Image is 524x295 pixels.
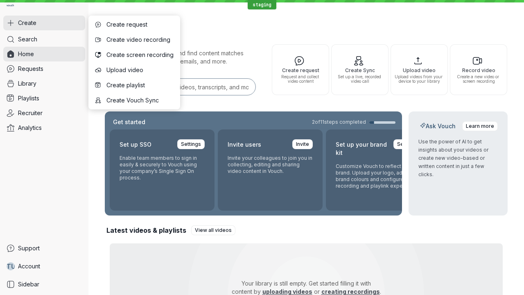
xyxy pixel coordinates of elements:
[3,241,85,256] a: Support
[454,68,504,73] span: Record video
[18,65,43,73] span: Requests
[3,3,17,9] a: Go to homepage
[228,155,313,175] p: Invite your colleagues to join you in collecting, editing and sharing video content in Vouch.
[262,288,312,295] a: uploading videos
[336,163,421,189] p: Customize Vouch to reflect your brand. Upload your logo, adjust brand colours and configure the r...
[18,35,37,43] span: Search
[6,262,11,270] span: T
[177,139,205,149] a: Settings
[393,139,421,149] a: Settings
[18,94,39,102] span: Playlists
[3,277,85,292] a: Sidebar
[3,120,85,135] a: Analytics
[181,140,201,148] span: Settings
[11,262,16,270] span: U
[3,76,85,91] a: Library
[18,124,42,132] span: Analytics
[106,36,174,44] span: Create video recording
[18,50,34,58] span: Home
[18,79,36,88] span: Library
[90,63,178,77] button: Upload video
[191,225,235,235] a: View all videos
[105,16,508,39] h1: Hi, Test!
[3,61,85,76] a: Requests
[3,32,85,47] a: Search
[18,262,40,270] span: Account
[106,226,186,235] h2: Latest videos & playlists
[90,17,178,32] button: Create request
[336,139,388,158] h2: Set up your brand kit
[418,122,457,130] h2: Ask Vouch
[292,139,313,149] a: Invite
[195,226,232,234] span: View all videos
[450,44,507,95] button: Record videoCreate a new video or screen recording
[106,81,174,89] span: Create playlist
[3,106,85,120] a: Recruiter
[462,121,498,131] a: Learn more
[3,259,85,274] a: TUAccount
[111,118,147,126] h2: Get started
[466,122,494,130] span: Learn more
[90,32,178,47] button: Create video recording
[331,44,388,95] button: Create SyncSet up a live, recorded video call
[228,139,261,150] h2: Invite users
[296,140,309,148] span: Invite
[418,138,498,179] p: Use the power of AI to get insights about your videos or create new video-based or written conten...
[312,119,366,125] span: 2 of 11 steps completed
[454,75,504,84] span: Create a new video or screen recording
[397,140,417,148] span: Settings
[335,75,385,84] span: Set up a live, recorded video call
[18,244,40,252] span: Support
[394,68,444,73] span: Upload video
[90,78,178,93] button: Create playlist
[321,288,380,295] a: creating recordings
[276,75,325,84] span: Request and collect video content
[391,44,448,95] button: Upload videoUpload videos from your device to your library
[106,51,174,59] span: Create screen recording
[105,49,257,66] p: Search for any keywords and find content matches through transcriptions, user emails, and more.
[106,66,174,74] span: Upload video
[394,75,444,84] span: Upload videos from your device to your library
[90,93,178,108] button: Create Vouch Sync
[3,91,85,106] a: Playlists
[90,48,178,62] button: Create screen recording
[18,19,36,27] span: Create
[276,68,325,73] span: Create request
[120,139,151,150] h2: Set up SSO
[3,47,85,61] a: Home
[106,96,174,104] span: Create Vouch Sync
[18,109,43,117] span: Recruiter
[120,155,205,181] p: Enable team members to sign in easily & securely to Vouch using your company’s Single Sign On pro...
[3,16,85,30] button: Create
[272,44,329,95] button: Create requestRequest and collect video content
[106,20,174,29] span: Create request
[335,68,385,73] span: Create Sync
[312,119,395,125] a: 2of11steps completed
[18,280,39,288] span: Sidebar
